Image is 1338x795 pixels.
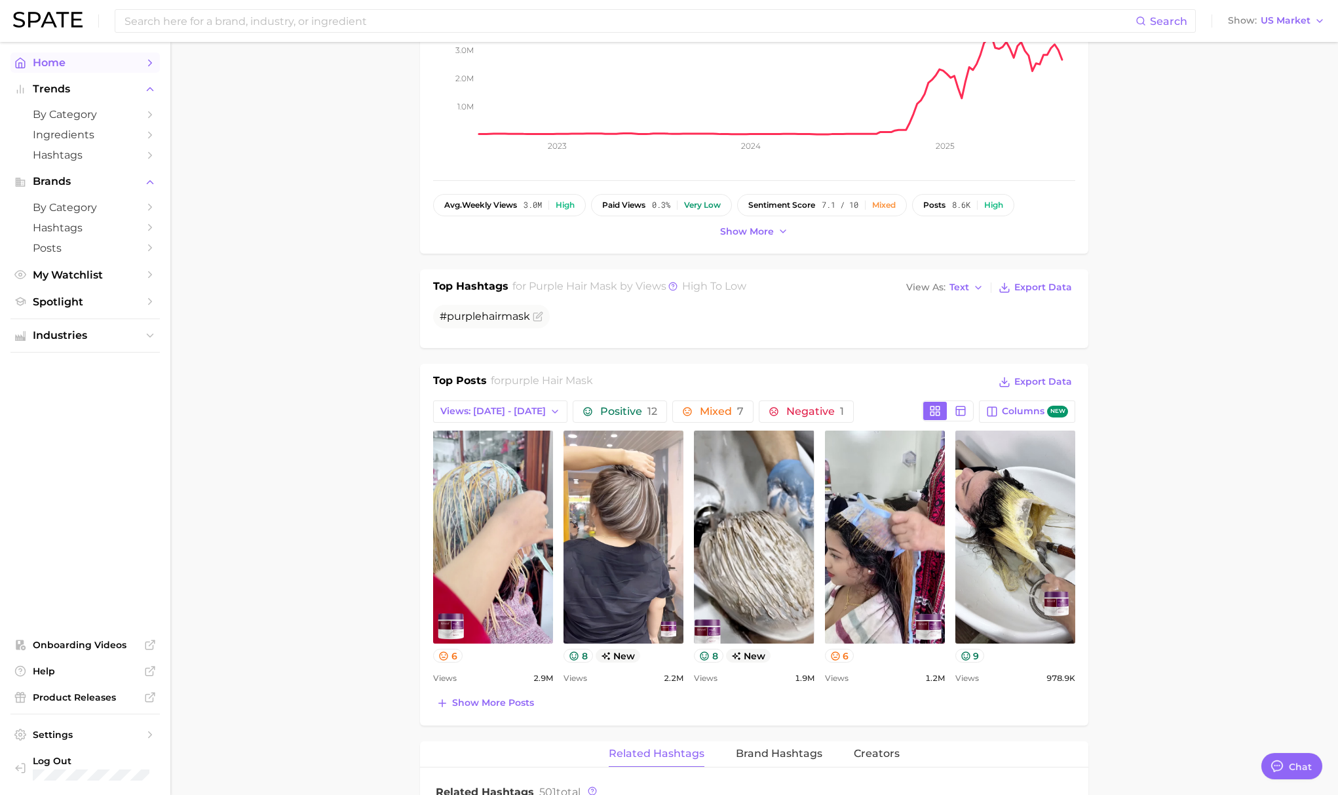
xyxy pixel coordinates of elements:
[995,279,1075,297] button: Export Data
[444,200,462,210] abbr: average
[10,197,160,218] a: by Category
[694,649,723,663] button: 8
[33,108,138,121] span: by Category
[33,201,138,214] span: by Category
[10,79,160,99] button: Trends
[647,405,657,417] span: 12
[591,194,732,216] button: paid views0.3%Very low
[433,670,457,686] span: Views
[1014,376,1072,387] span: Export Data
[736,748,822,760] span: Brand Hashtags
[512,279,746,297] h2: for by Views
[433,649,463,663] button: 6
[995,373,1075,391] button: Export Data
[33,296,138,308] span: Spotlight
[33,729,138,741] span: Settings
[524,201,542,210] span: 3.0m
[925,670,945,686] span: 1.2m
[682,280,746,292] span: high to low
[10,265,160,285] a: My Watchlist
[433,279,508,297] h1: Top Hashtags
[906,284,946,291] span: View As
[822,201,858,210] span: 7.1 / 10
[33,755,152,767] span: Log Out
[33,665,138,677] span: Help
[903,279,987,296] button: View AsText
[13,12,83,28] img: SPATE
[1014,282,1072,293] span: Export Data
[33,128,138,141] span: Ingredients
[10,751,160,785] a: Log out. Currently logged in with e-mail leon@palladiobeauty.com.
[694,670,717,686] span: Views
[825,649,854,663] button: 6
[33,242,138,254] span: Posts
[596,649,641,663] span: new
[33,222,138,234] span: Hashtags
[979,400,1075,423] button: Columnsnew
[10,661,160,681] a: Help
[748,201,815,210] span: sentiment score
[10,635,160,655] a: Onboarding Videos
[455,73,474,83] tspan: 2.0m
[10,104,160,125] a: by Category
[872,201,896,210] div: Mixed
[664,670,683,686] span: 2.2m
[33,269,138,281] span: My Watchlist
[440,406,546,417] span: Views: [DATE] - [DATE]
[10,326,160,345] button: Industries
[533,670,553,686] span: 2.9m
[1225,12,1328,29] button: ShowUS Market
[949,284,969,291] span: Text
[433,400,567,423] button: Views: [DATE] - [DATE]
[952,201,970,210] span: 8.6k
[955,670,979,686] span: Views
[609,748,704,760] span: Related Hashtags
[564,670,587,686] span: Views
[1047,406,1068,418] span: new
[984,201,1003,210] div: High
[10,725,160,745] a: Settings
[1002,406,1068,418] span: Columns
[700,406,744,417] span: Mixed
[720,226,774,237] span: Show more
[923,201,946,210] span: posts
[440,310,530,322] span: #
[726,649,771,663] span: new
[564,649,593,663] button: 8
[600,406,657,417] span: Positive
[433,373,487,393] h1: Top Posts
[491,373,593,393] h2: for
[123,10,1136,32] input: Search here for a brand, industry, or ingredient
[533,311,543,322] button: Flag as miscategorized or irrelevant
[10,688,160,707] a: Product Releases
[505,374,593,387] span: purple hair mask
[33,330,138,341] span: Industries
[433,694,537,712] button: Show more posts
[652,201,670,210] span: 0.3%
[10,218,160,238] a: Hashtags
[1228,17,1257,24] span: Show
[33,176,138,187] span: Brands
[795,670,814,686] span: 1.9m
[447,310,482,322] span: purple
[10,238,160,258] a: Posts
[433,194,586,216] button: avg.weekly views3.0mHigh
[737,194,907,216] button: sentiment score7.1 / 10Mixed
[854,748,900,760] span: Creators
[684,201,721,210] div: Very low
[840,405,844,417] span: 1
[33,639,138,651] span: Onboarding Videos
[529,280,617,292] span: purple hair mask
[10,172,160,191] button: Brands
[955,649,985,663] button: 9
[825,670,849,686] span: Views
[737,405,744,417] span: 7
[741,141,761,151] tspan: 2024
[717,223,792,241] button: Show more
[556,201,575,210] div: High
[33,149,138,161] span: Hashtags
[10,292,160,312] a: Spotlight
[548,141,567,151] tspan: 2023
[936,141,955,151] tspan: 2025
[33,83,138,95] span: Trends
